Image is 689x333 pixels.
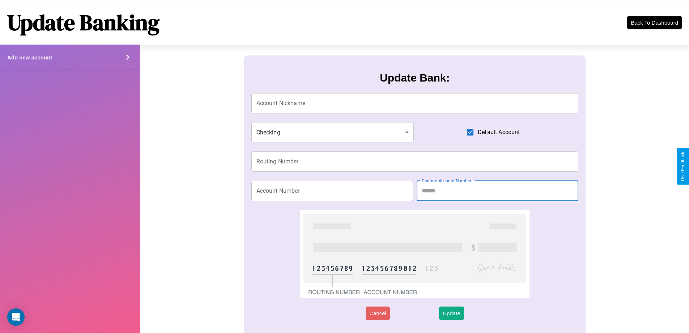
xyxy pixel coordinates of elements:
[7,54,52,61] h4: Add new account
[366,307,390,320] button: Cancel
[7,8,160,37] h1: Update Banking
[422,178,471,184] label: Confirm Account Number
[7,308,25,326] div: Open Intercom Messenger
[627,16,682,29] button: Back To Dashboard
[680,152,685,181] div: Give Feedback
[251,122,414,142] div: Checking
[439,307,464,320] button: Update
[380,72,450,84] h3: Update Bank:
[478,128,520,137] span: Default Account
[300,210,529,298] img: check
